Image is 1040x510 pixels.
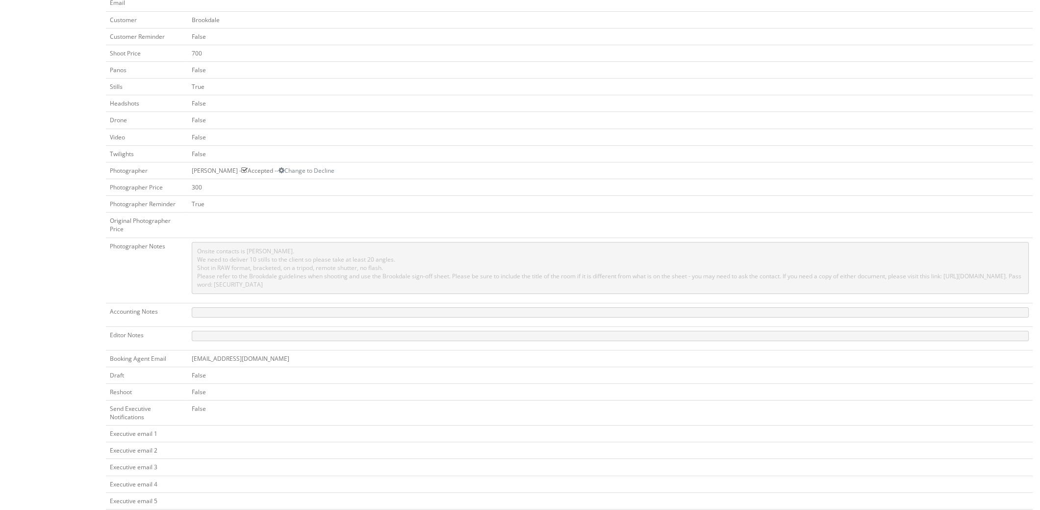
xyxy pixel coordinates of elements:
[106,145,188,162] td: Twilights
[106,442,188,459] td: Executive email 2
[106,11,188,28] td: Customer
[188,45,1033,61] td: 700
[106,162,188,179] td: Photographer
[106,213,188,238] td: Original Photographer Price
[188,129,1033,145] td: False
[106,196,188,213] td: Photographer Reminder
[106,179,188,195] td: Photographer Price
[106,383,188,400] td: Reshoot
[188,112,1033,129] td: False
[188,367,1033,383] td: False
[188,11,1033,28] td: Brookdale
[106,112,188,129] td: Drone
[106,28,188,45] td: Customer Reminder
[106,400,188,425] td: Send Executive Notifications
[188,145,1033,162] td: False
[106,476,188,492] td: Executive email 4
[188,162,1033,179] td: [PERSON_NAME] - Accepted --
[188,95,1033,112] td: False
[106,238,188,303] td: Photographer Notes
[106,45,188,61] td: Shoot Price
[106,95,188,112] td: Headshots
[192,242,1029,294] pre: Onsite contacts is [PERSON_NAME]. We need to deliver 10 stills to the client so please take at le...
[106,129,188,145] td: Video
[188,350,1033,367] td: [EMAIL_ADDRESS][DOMAIN_NAME]
[106,303,188,326] td: Accounting Notes
[188,61,1033,78] td: False
[279,166,334,175] a: Change to Decline
[106,492,188,509] td: Executive email 5
[106,367,188,383] td: Draft
[106,326,188,350] td: Editor Notes
[106,61,188,78] td: Panos
[106,426,188,442] td: Executive email 1
[188,196,1033,213] td: True
[188,400,1033,425] td: False
[106,350,188,367] td: Booking Agent Email
[188,383,1033,400] td: False
[188,179,1033,195] td: 300
[106,79,188,95] td: Stills
[188,79,1033,95] td: True
[188,28,1033,45] td: False
[106,459,188,476] td: Executive email 3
